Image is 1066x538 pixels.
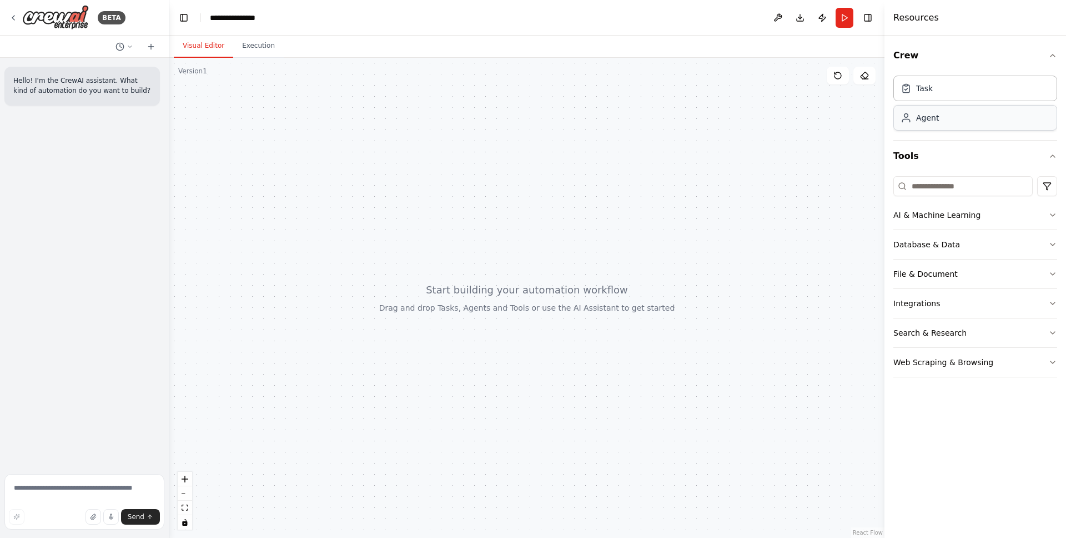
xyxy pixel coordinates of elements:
button: Tools [893,141,1057,172]
h4: Resources [893,11,939,24]
button: Click to speak your automation idea [103,509,119,525]
button: Database & Data [893,230,1057,259]
button: Crew [893,40,1057,71]
button: zoom in [178,472,192,486]
div: Database & Data [893,239,960,250]
nav: breadcrumb [210,12,267,23]
button: AI & Machine Learning [893,201,1057,230]
div: Web Scraping & Browsing [893,357,993,368]
div: AI & Machine Learning [893,210,980,221]
div: Search & Research [893,327,967,338]
div: Tools [893,172,1057,386]
a: React Flow attribution [853,530,883,536]
div: File & Document [893,268,958,280]
button: Hide left sidebar [176,10,192,26]
div: BETA [98,11,125,24]
button: Upload files [86,509,101,525]
button: Integrations [893,289,1057,318]
button: zoom out [178,486,192,501]
div: Task [916,83,933,94]
button: Execution [233,34,284,58]
button: Send [121,509,160,525]
button: fit view [178,501,192,515]
span: Send [128,512,144,521]
div: Crew [893,71,1057,140]
img: Logo [22,5,89,30]
button: Switch to previous chat [111,40,138,53]
button: Search & Research [893,318,1057,347]
button: Visual Editor [174,34,233,58]
div: Version 1 [178,67,207,76]
div: Integrations [893,298,940,309]
div: Agent [916,112,939,123]
button: Hide right sidebar [860,10,876,26]
button: File & Document [893,260,1057,288]
div: React Flow controls [178,472,192,530]
p: Hello! I'm the CrewAI assistant. What kind of automation do you want to build? [13,76,151,96]
button: Start a new chat [142,40,160,53]
button: Web Scraping & Browsing [893,348,1057,377]
button: Improve this prompt [9,509,24,525]
button: toggle interactivity [178,515,192,530]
